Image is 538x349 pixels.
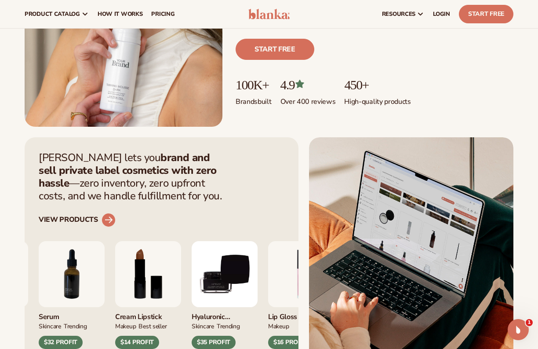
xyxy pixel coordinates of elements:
[268,307,334,322] div: Lip Gloss
[192,241,258,307] img: Hyaluronic Moisturizer
[344,92,411,107] p: High-quality products
[98,11,143,18] span: How It Works
[344,77,411,92] p: 450+
[280,77,336,92] p: 4.9
[25,11,80,18] span: product catalog
[217,321,240,331] div: TRENDING
[115,336,159,349] div: $14 PROFIT
[268,241,334,307] img: Pink lip gloss.
[192,321,214,331] div: SKINCARE
[138,321,167,331] div: BEST SELLER
[236,77,272,92] p: 100K+
[268,336,312,349] div: $16 PROFIT
[39,307,105,322] div: Serum
[39,241,105,307] img: Collagen and retinol serum.
[248,9,290,19] img: logo
[39,151,217,190] strong: brand and sell private label cosmetics with zero hassle
[115,321,136,331] div: MAKEUP
[280,92,336,107] p: Over 400 reviews
[382,11,415,18] span: resources
[508,319,529,340] iframe: Intercom live chat
[151,11,174,18] span: pricing
[236,92,272,107] p: Brands built
[526,319,533,326] span: 1
[39,213,116,227] a: VIEW PRODUCTS
[64,321,87,331] div: TRENDING
[192,307,258,322] div: Hyaluronic moisturizer
[115,307,181,322] div: Cream Lipstick
[39,151,228,202] p: [PERSON_NAME] lets you —zero inventory, zero upfront costs, and we handle fulfillment for you.
[236,39,314,60] a: Start free
[115,241,181,307] img: Luxury cream lipstick.
[433,11,450,18] span: LOGIN
[459,5,513,23] a: Start Free
[39,321,61,331] div: SKINCARE
[192,336,236,349] div: $35 PROFIT
[39,336,83,349] div: $32 PROFIT
[268,321,289,331] div: MAKEUP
